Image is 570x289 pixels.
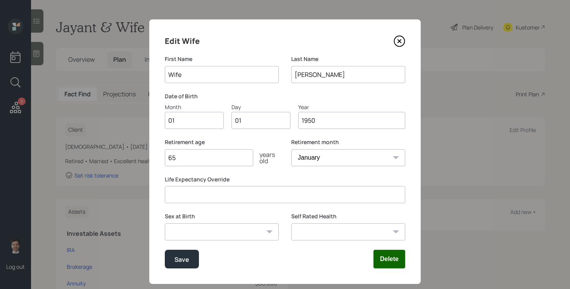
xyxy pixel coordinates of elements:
[253,151,279,164] div: years old
[291,138,405,146] label: Retirement month
[165,176,405,183] label: Life Expectancy Override
[165,35,200,47] h4: Edit Wife
[174,254,189,265] div: Save
[165,55,279,63] label: First Name
[165,250,199,268] button: Save
[373,250,405,268] button: Delete
[231,112,290,129] input: Day
[298,103,405,111] div: Year
[165,212,279,220] label: Sex at Birth
[165,112,224,129] input: Month
[165,103,224,111] div: Month
[231,103,290,111] div: Day
[291,55,405,63] label: Last Name
[165,138,279,146] label: Retirement age
[298,112,405,129] input: Year
[165,92,405,100] label: Date of Birth
[291,212,405,220] label: Self Rated Health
